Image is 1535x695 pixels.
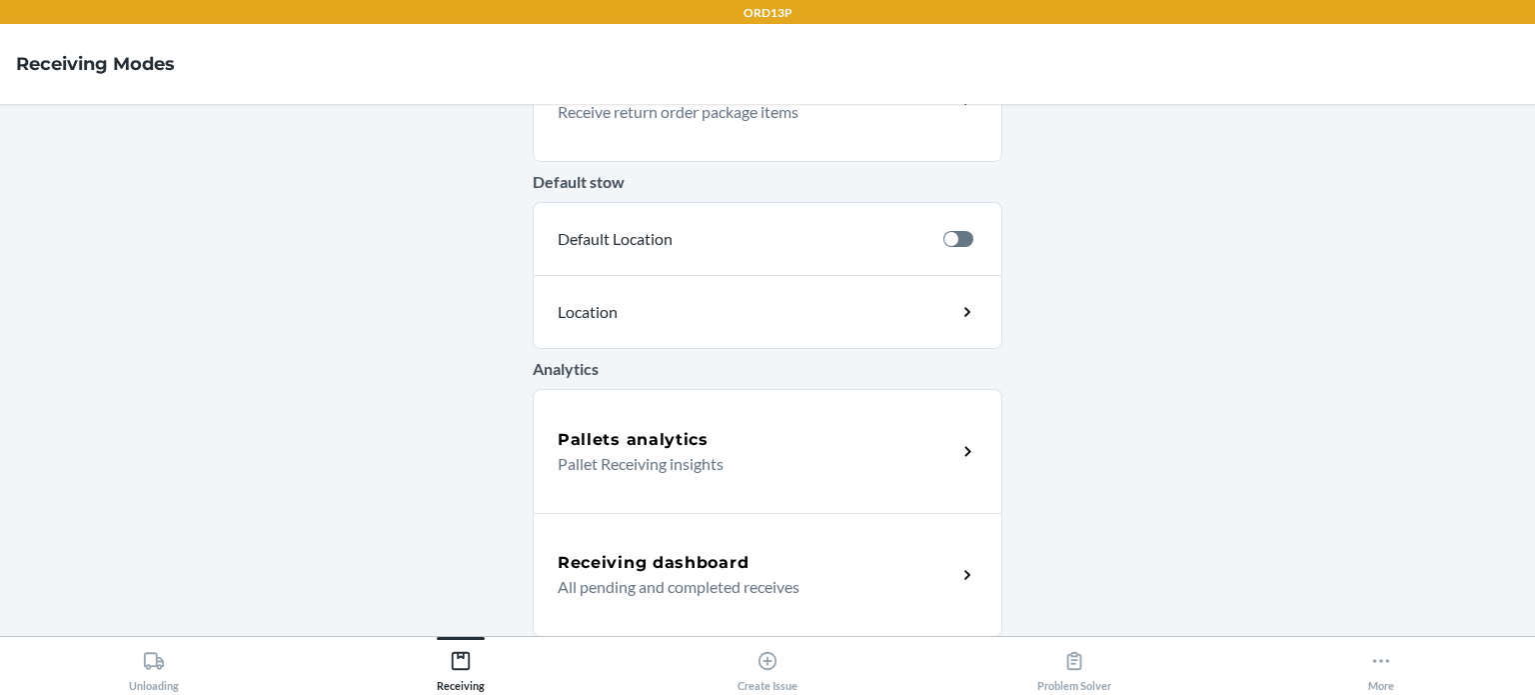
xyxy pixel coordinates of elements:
h4: Receiving Modes [16,51,175,77]
button: More [1228,637,1535,692]
p: Pallet Receiving insights [558,452,940,476]
h5: Receiving dashboard [558,551,749,575]
p: Default Location [558,227,927,251]
div: Unloading [129,642,179,692]
div: More [1368,642,1394,692]
p: All pending and completed receives [558,575,940,599]
a: Receiving dashboardAll pending and completed receives [533,513,1002,637]
p: ORD13P [744,4,792,22]
div: Create Issue [738,642,797,692]
button: Receiving [307,637,614,692]
h5: Pallets analytics [558,428,709,452]
button: Create Issue [614,637,920,692]
div: Receiving [437,642,485,692]
button: Problem Solver [921,637,1228,692]
p: Location [558,300,793,324]
p: Default stow [533,170,1002,194]
div: Problem Solver [1037,642,1111,692]
p: Analytics [533,357,1002,381]
p: Receive return order package items [558,100,940,124]
a: Location [533,275,1002,349]
a: Pallets analyticsPallet Receiving insights [533,389,1002,513]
